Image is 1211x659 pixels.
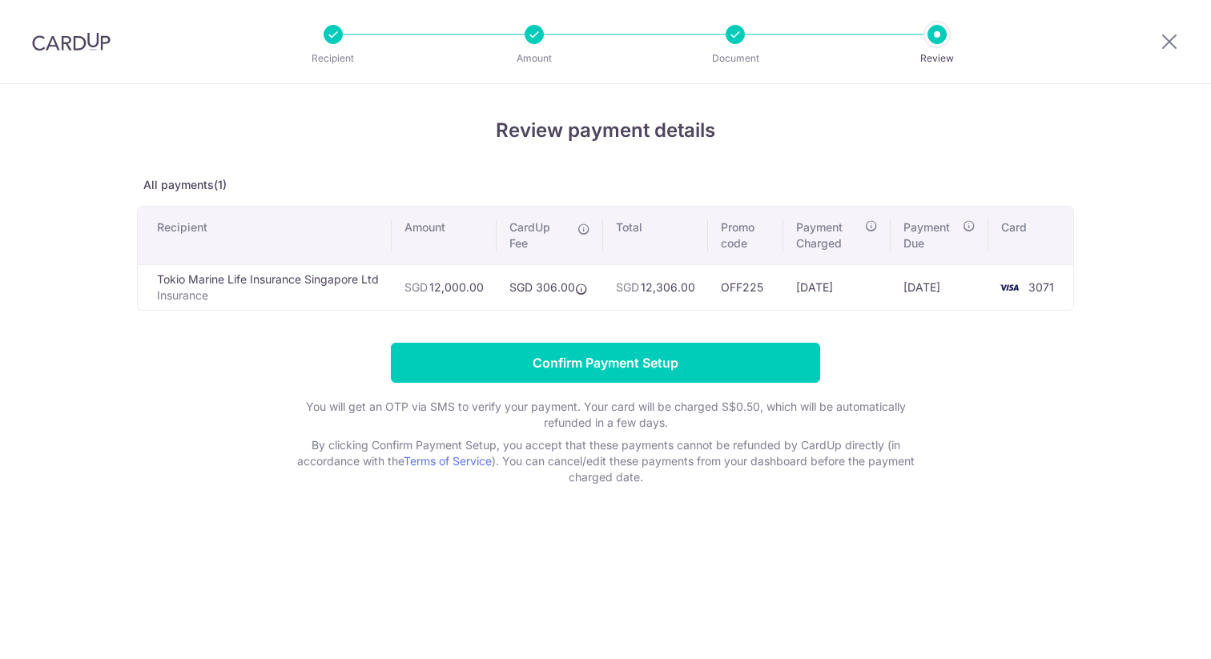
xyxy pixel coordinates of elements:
td: 12,306.00 [603,264,708,310]
th: Card [988,207,1073,264]
p: By clicking Confirm Payment Setup, you accept that these payments cannot be refunded by CardUp di... [285,437,926,485]
th: Total [603,207,708,264]
input: Confirm Payment Setup [391,343,820,383]
td: OFF225 [708,264,783,310]
th: Promo code [708,207,783,264]
span: SGD [616,280,639,294]
p: All payments(1) [137,177,1074,193]
td: [DATE] [891,264,988,310]
img: CardUp [32,32,111,51]
p: Amount [475,50,593,66]
td: 12,000.00 [392,264,497,310]
img: <span class="translation_missing" title="translation missing: en.account_steps.new_confirm_form.b... [993,278,1025,297]
th: Amount [392,207,497,264]
span: 3071 [1028,280,1054,294]
p: Insurance [157,287,379,303]
span: CardUp Fee [509,219,569,251]
p: You will get an OTP via SMS to verify your payment. Your card will be charged S$0.50, which will ... [285,399,926,431]
th: Recipient [138,207,392,264]
td: [DATE] [783,264,890,310]
span: Payment Due [903,219,958,251]
span: SGD [404,280,428,294]
p: Review [878,50,996,66]
h4: Review payment details [137,116,1074,145]
a: Terms of Service [404,454,492,468]
td: Tokio Marine Life Insurance Singapore Ltd [138,264,392,310]
span: Payment Charged [796,219,859,251]
p: Document [676,50,795,66]
p: Recipient [274,50,392,66]
td: SGD 306.00 [497,264,603,310]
